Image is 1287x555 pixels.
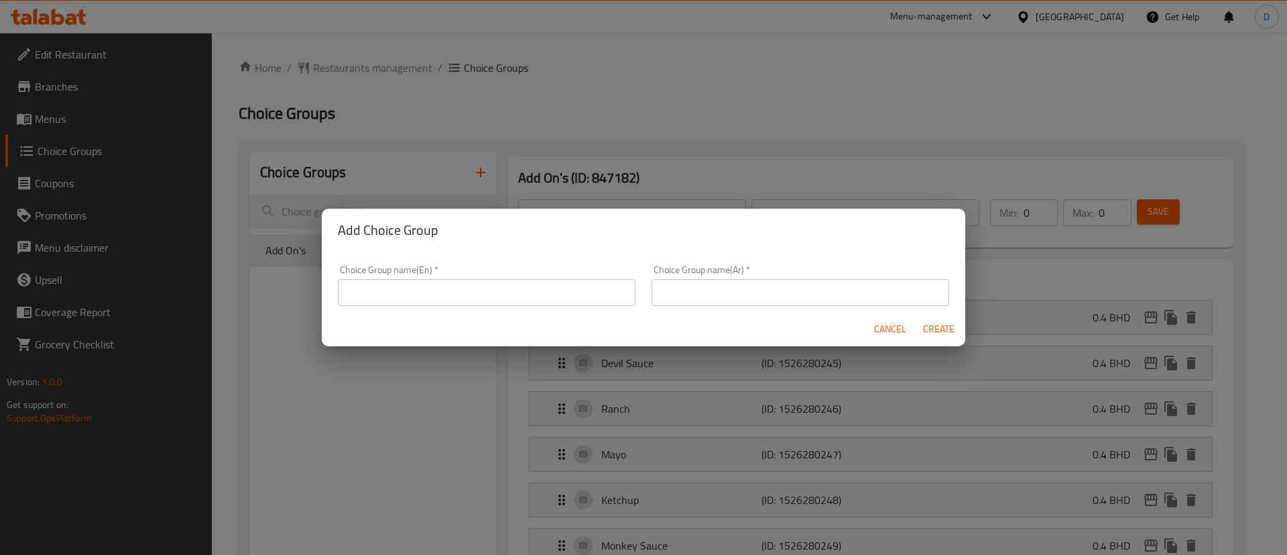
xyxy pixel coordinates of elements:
input: Please enter Choice Group name(en) [338,279,635,306]
span: Create [922,321,955,338]
input: Please enter Choice Group name(ar) [652,279,949,306]
span: Cancel [874,321,906,338]
button: Cancel [869,317,912,342]
button: Create [917,317,960,342]
h2: Add Choice Group [338,219,949,241]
